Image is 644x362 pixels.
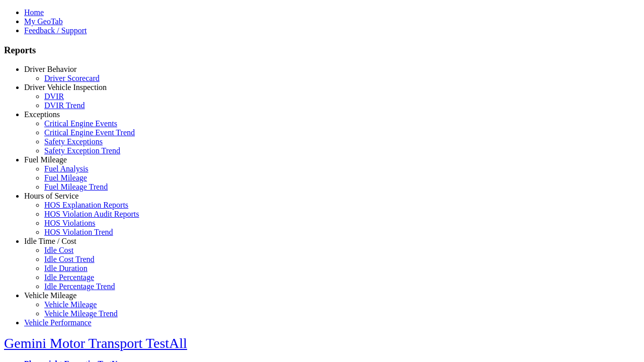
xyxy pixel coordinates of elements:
[24,17,63,26] a: My GeoTab
[24,8,44,17] a: Home
[24,155,67,164] a: Fuel Mileage
[44,173,87,182] a: Fuel Mileage
[44,273,94,282] a: Idle Percentage
[44,300,97,309] a: Vehicle Mileage
[24,110,60,119] a: Exceptions
[44,164,89,173] a: Fuel Analysis
[44,219,95,227] a: HOS Violations
[24,26,87,35] a: Feedback / Support
[44,282,115,291] a: Idle Percentage Trend
[44,128,135,137] a: Critical Engine Event Trend
[44,183,108,191] a: Fuel Mileage Trend
[24,237,76,245] a: Idle Time / Cost
[44,92,64,101] a: DVIR
[24,65,76,73] a: Driver Behavior
[24,192,78,200] a: Hours of Service
[44,309,118,318] a: Vehicle Mileage Trend
[44,228,113,236] a: HOS Violation Trend
[24,291,76,300] a: Vehicle Mileage
[44,246,73,254] a: Idle Cost
[44,119,117,128] a: Critical Engine Events
[44,101,85,110] a: DVIR Trend
[44,74,100,82] a: Driver Scorecard
[24,83,107,92] a: Driver Vehicle Inspection
[44,201,128,209] a: HOS Explanation Reports
[24,318,92,327] a: Vehicle Performance
[4,335,187,351] a: Gemini Motor Transport TestAll
[44,255,95,263] a: Idle Cost Trend
[44,264,88,273] a: Idle Duration
[44,210,139,218] a: HOS Violation Audit Reports
[44,146,120,155] a: Safety Exception Trend
[44,137,103,146] a: Safety Exceptions
[4,45,640,56] h3: Reports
